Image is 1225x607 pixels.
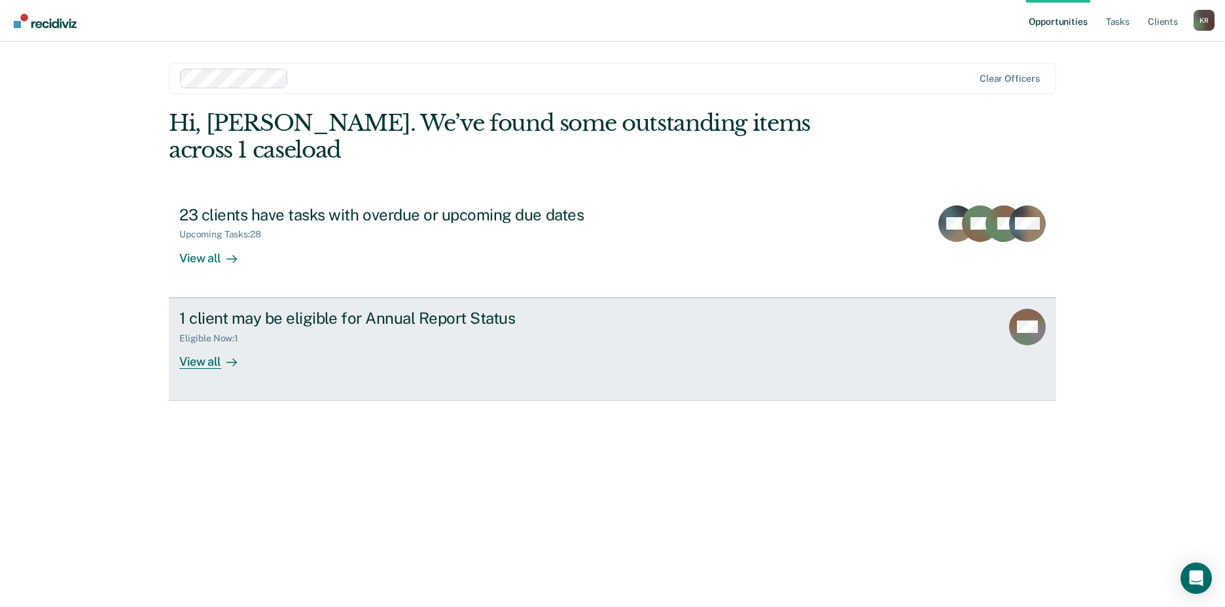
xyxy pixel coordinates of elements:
[1181,563,1212,594] div: Open Intercom Messenger
[1194,10,1215,31] div: K R
[1194,10,1215,31] button: Profile dropdown button
[179,229,272,240] div: Upcoming Tasks : 28
[980,73,1040,84] div: Clear officers
[169,110,879,164] div: Hi, [PERSON_NAME]. We’ve found some outstanding items across 1 caseload
[179,333,249,344] div: Eligible Now : 1
[179,205,639,224] div: 23 clients have tasks with overdue or upcoming due dates
[169,195,1056,298] a: 23 clients have tasks with overdue or upcoming due datesUpcoming Tasks:28View all
[179,240,253,266] div: View all
[179,343,253,369] div: View all
[169,298,1056,401] a: 1 client may be eligible for Annual Report StatusEligible Now:1View all
[14,14,77,28] img: Recidiviz
[179,309,639,328] div: 1 client may be eligible for Annual Report Status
